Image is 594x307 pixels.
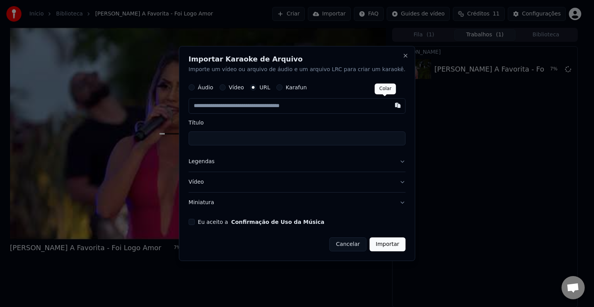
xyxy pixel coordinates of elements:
[231,219,324,225] button: Eu aceito a
[189,152,406,172] button: Legendas
[189,66,406,73] p: Importe um vídeo ou arquivo de áudio e um arquivo LRC para criar um karaokê.
[370,237,406,251] button: Importar
[198,85,213,90] label: Áudio
[189,172,406,192] button: Vídeo
[259,85,270,90] label: URL
[329,237,367,251] button: Cancelar
[198,219,324,225] label: Eu aceito a
[189,56,406,63] h2: Importar Karaoke de Arquivo
[229,85,244,90] label: Vídeo
[286,85,307,90] label: Karafun
[375,84,396,94] div: Colar
[189,120,406,125] label: Título
[189,193,406,213] button: Miniatura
